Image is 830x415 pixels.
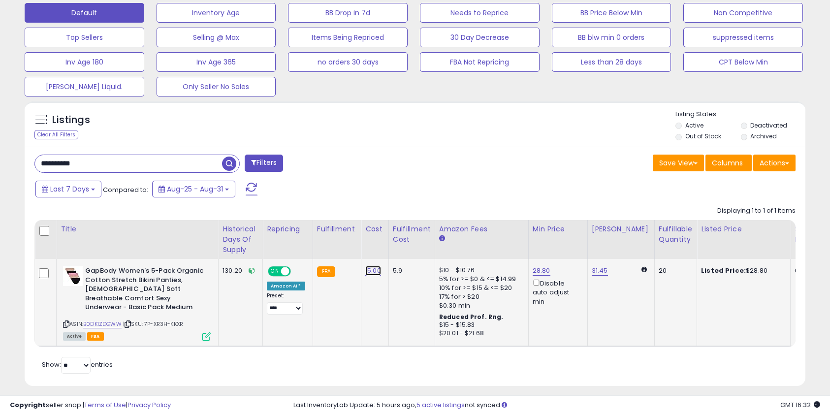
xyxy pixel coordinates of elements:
small: Amazon Fees. [439,234,445,243]
button: no orders 30 days [288,52,408,72]
button: BB Price Below Min [552,3,671,23]
button: Less than 28 days [552,52,671,72]
button: Non Competitive [683,3,803,23]
span: FBA [87,332,104,341]
span: ON [269,267,281,276]
p: Listing States: [675,110,805,119]
button: BB Drop in 7d [288,3,408,23]
span: Show: entries [42,360,113,369]
div: Fulfillment [317,224,357,234]
span: Compared to: [103,185,148,194]
button: Actions [753,155,796,171]
button: Default [25,3,144,23]
span: Columns [712,158,743,168]
b: GapBody Women's 5-Pack Organic Cotton Stretch Bikini Panties, [DEMOGRAPHIC_DATA] Soft Breathable ... [85,266,205,315]
button: Items Being Repriced [288,28,408,47]
small: FBA [317,266,335,277]
span: All listings currently available for purchase on Amazon [63,332,86,341]
div: 20 [659,266,689,275]
div: [PERSON_NAME] [592,224,650,234]
button: FBA Not Repricing [420,52,540,72]
span: | SKU: 7P-XR3H-KKXR [123,320,183,328]
button: Inventory Age [157,3,276,23]
div: Listed Price [701,224,786,234]
a: Terms of Use [84,400,126,410]
div: 130.20 [223,266,255,275]
label: Active [685,121,703,129]
button: [PERSON_NAME] Liquid. [25,77,144,96]
button: CPT Below Min [683,52,803,72]
b: Reduced Prof. Rng. [439,313,504,321]
div: Fulfillment Cost [393,224,431,245]
button: Needs to Reprice [420,3,540,23]
div: Preset: [267,292,305,315]
span: Last 7 Days [50,184,89,194]
img: 312dI8JdxkL._SL40_.jpg [63,266,83,286]
div: Clear All Filters [34,130,78,139]
label: Out of Stock [685,132,721,140]
div: Disable auto adjust min [533,278,580,306]
div: 5% for >= $0 & <= $14.99 [439,275,521,284]
div: 0.00 [795,266,811,275]
button: Last 7 Days [35,181,101,197]
button: Top Sellers [25,28,144,47]
div: $10 - $10.76 [439,266,521,275]
span: OFF [289,267,305,276]
button: 30 Day Decrease [420,28,540,47]
div: 5.9 [393,266,427,275]
div: $28.80 [701,266,783,275]
button: Inv Age 180 [25,52,144,72]
button: Columns [705,155,752,171]
div: $0.30 min [439,301,521,310]
button: Filters [245,155,283,172]
label: Deactivated [750,121,787,129]
button: BB blw min 0 orders [552,28,671,47]
label: Archived [750,132,777,140]
button: Aug-25 - Aug-31 [152,181,235,197]
div: Fulfillable Quantity [659,224,693,245]
div: Repricing [267,224,309,234]
div: Last InventoryLab Update: 5 hours ago, not synced. [293,401,820,410]
div: seller snap | | [10,401,171,410]
div: Displaying 1 to 1 of 1 items [717,206,796,216]
div: Ship Price [795,224,814,245]
span: Aug-25 - Aug-31 [167,184,223,194]
a: 31.45 [592,266,608,276]
strong: Copyright [10,400,46,410]
a: 28.80 [533,266,550,276]
a: 15.00 [365,266,381,276]
div: Cost [365,224,384,234]
div: ASIN: [63,266,211,339]
div: 17% for > $20 [439,292,521,301]
button: suppressed items [683,28,803,47]
button: Inv Age 365 [157,52,276,72]
h5: Listings [52,113,90,127]
div: Amazon Fees [439,224,524,234]
button: Selling @ Max [157,28,276,47]
div: Min Price [533,224,583,234]
span: 2025-09-8 16:32 GMT [780,400,820,410]
div: $20.01 - $21.68 [439,329,521,338]
a: 5 active listings [416,400,465,410]
a: Privacy Policy [128,400,171,410]
div: Amazon AI * [267,282,305,290]
a: B0DK1ZDGWW [83,320,122,328]
button: Save View [653,155,704,171]
div: $15 - $15.83 [439,321,521,329]
div: Historical Days Of Supply [223,224,258,255]
button: Only Seller No Sales [157,77,276,96]
b: Listed Price: [701,266,746,275]
div: Title [61,224,214,234]
div: 10% for >= $15 & <= $20 [439,284,521,292]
